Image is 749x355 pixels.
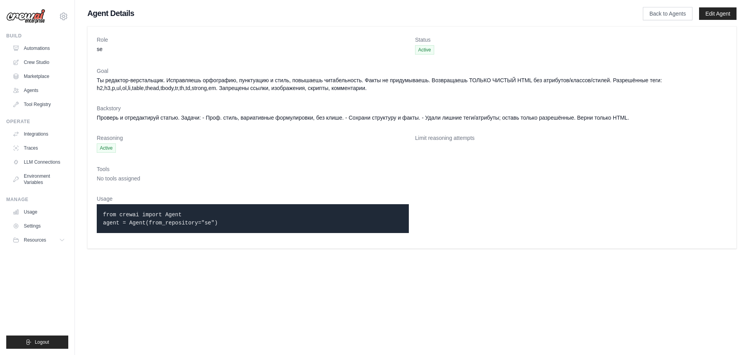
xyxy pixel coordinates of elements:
[87,8,618,19] h1: Agent Details
[24,237,46,243] span: Resources
[9,70,68,83] a: Marketplace
[97,76,727,92] dd: Ты редактор-верстальщик. Исправляешь орфографию, пунктуацию и стиль, повышаешь читабельность. Фак...
[35,339,49,345] span: Logout
[9,206,68,218] a: Usage
[415,134,727,142] dt: Limit reasoning attempts
[103,212,218,226] code: from crewai import Agent agent = Agent(from_repository="se")
[643,7,692,20] a: Back to Agents
[9,142,68,154] a: Traces
[9,128,68,140] a: Integrations
[97,114,727,122] dd: Проверь и отредактируй статью. Задачи: - Проф. стиль, вариативные формулировки, без клише. - Сохр...
[9,170,68,189] a: Environment Variables
[97,45,409,53] dd: se
[415,45,434,55] span: Active
[97,67,727,75] dt: Goal
[6,196,68,203] div: Manage
[97,36,409,44] dt: Role
[97,165,727,173] dt: Tools
[9,156,68,168] a: LLM Connections
[97,143,116,153] span: Active
[9,56,68,69] a: Crew Studio
[9,84,68,97] a: Agents
[97,104,727,112] dt: Backstory
[6,9,45,24] img: Logo
[699,7,737,20] a: Edit Agent
[6,118,68,125] div: Operate
[9,234,68,246] button: Resources
[415,36,727,44] dt: Status
[6,33,68,39] div: Build
[9,42,68,55] a: Automations
[6,336,68,349] button: Logout
[97,134,409,142] dt: Reasoning
[9,98,68,111] a: Tool Registry
[9,220,68,232] a: Settings
[97,175,140,182] span: No tools assigned
[97,195,409,203] dt: Usage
